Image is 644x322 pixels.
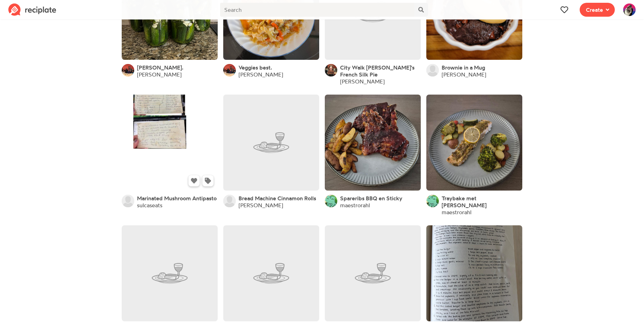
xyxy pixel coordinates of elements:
[137,202,162,209] a: sulcaseats
[623,3,636,16] img: User's avatar
[340,64,414,78] span: City Walk [PERSON_NAME]'s French Silk Pie
[122,64,134,77] img: User's avatar
[426,195,439,207] img: User's avatar
[340,78,385,85] a: [PERSON_NAME]
[340,202,370,209] a: maestrorahl
[426,64,439,77] img: User's avatar
[586,6,603,14] span: Create
[580,3,615,17] button: Create
[442,195,486,209] span: Traybake met [PERSON_NAME]
[220,3,414,17] input: Search
[223,195,236,207] img: User's avatar
[442,64,485,71] a: Brownie in a Mug
[442,209,472,216] a: maestrorahl
[239,71,283,78] a: [PERSON_NAME]
[8,3,56,16] img: Reciplate
[137,64,183,71] a: [PERSON_NAME].
[442,195,522,209] a: Traybake met [PERSON_NAME]
[239,195,316,202] a: Bread Machine Cinnamon Rolls
[239,202,283,209] a: [PERSON_NAME]
[137,195,217,202] a: Marinated Mushroom Antipasto
[325,195,337,207] img: User's avatar
[239,64,272,71] a: Veggies best.
[442,71,486,78] a: [PERSON_NAME]
[122,195,134,207] img: User's avatar
[223,64,236,77] img: User's avatar
[340,64,421,78] a: City Walk [PERSON_NAME]'s French Silk Pie
[325,64,337,77] img: User's avatar
[340,195,402,202] a: Spareribs BBQ en Sticky
[137,71,182,78] a: [PERSON_NAME]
